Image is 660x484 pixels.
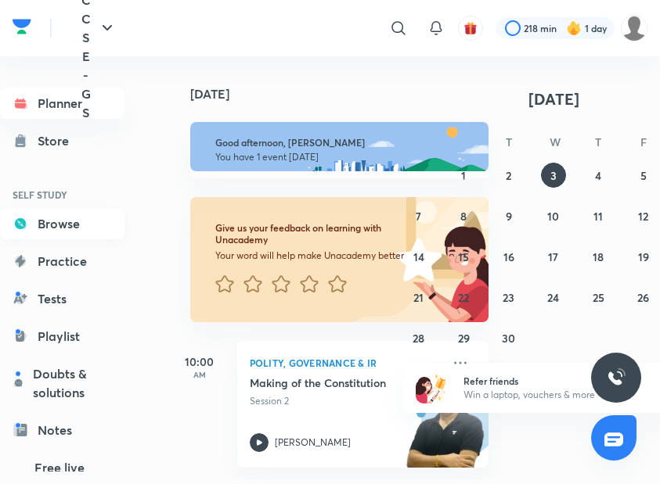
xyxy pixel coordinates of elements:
abbr: September 12, 2025 [638,209,648,224]
abbr: September 18, 2025 [593,249,604,264]
abbr: September 30, 2025 [502,331,515,346]
a: Company Logo [13,15,31,42]
abbr: September 24, 2025 [547,290,559,305]
button: September 30, 2025 [496,325,521,350]
button: September 2, 2025 [496,163,521,188]
button: September 17, 2025 [541,244,566,269]
img: Company Logo [13,15,31,38]
h5: 10:00 [168,353,231,370]
abbr: September 21, 2025 [413,290,424,305]
abbr: September 17, 2025 [548,249,558,264]
abbr: September 5, 2025 [640,168,647,183]
button: September 8, 2025 [451,203,476,228]
abbr: September 25, 2025 [593,290,604,305]
abbr: September 26, 2025 [637,290,649,305]
p: Polity, Governance & IR [250,353,442,372]
h5: Making of the Constitution [250,375,442,391]
abbr: September 11, 2025 [593,209,603,224]
button: September 4, 2025 [586,163,611,188]
abbr: September 8, 2025 [460,209,467,224]
p: Win a laptop, vouchers & more [463,388,656,402]
button: September 12, 2025 [631,203,656,228]
button: September 18, 2025 [586,244,611,269]
div: Store [38,131,78,150]
h4: [DATE] [190,88,504,100]
abbr: September 14, 2025 [413,249,424,264]
button: September 5, 2025 [631,163,656,188]
abbr: September 29, 2025 [458,331,470,346]
abbr: September 2, 2025 [506,168,511,183]
p: You have 1 event [DATE] [215,151,463,163]
abbr: September 7, 2025 [416,209,421,224]
abbr: September 22, 2025 [458,290,469,305]
h6: Give us your feedback on learning with Unacademy [215,222,405,246]
button: September 9, 2025 [496,203,521,228]
button: September 15, 2025 [451,244,476,269]
p: Session 2 [250,394,442,408]
abbr: September 9, 2025 [506,209,512,224]
abbr: Thursday [595,134,601,149]
img: unacademy [402,375,489,483]
abbr: September 28, 2025 [413,331,424,346]
abbr: Wednesday [550,134,561,149]
img: referral [416,372,447,403]
button: September 25, 2025 [586,285,611,310]
img: afternoon [190,122,489,171]
button: September 26, 2025 [631,285,656,310]
abbr: September 1, 2025 [461,168,466,183]
button: September 24, 2025 [541,285,566,310]
h6: Refer friends [463,374,656,388]
button: avatar [458,16,483,41]
p: Your word will help make Unacademy better [215,249,405,262]
button: September 29, 2025 [451,325,476,350]
button: September 14, 2025 [406,244,431,269]
img: avatar [463,21,478,35]
abbr: September 15, 2025 [458,249,469,264]
abbr: September 19, 2025 [638,249,649,264]
button: September 21, 2025 [406,285,431,310]
span: [DATE] [528,88,579,109]
button: September 28, 2025 [406,325,431,350]
img: streak [566,20,582,36]
button: September 11, 2025 [586,203,611,228]
h6: Good afternoon, [PERSON_NAME] [215,137,463,149]
button: September 19, 2025 [631,244,656,269]
button: September 3, 2025 [541,163,566,188]
p: AM [168,370,231,379]
abbr: September 3, 2025 [550,168,557,183]
abbr: September 10, 2025 [547,209,559,224]
abbr: September 4, 2025 [595,168,601,183]
abbr: September 23, 2025 [503,290,514,305]
img: ttu [607,368,626,387]
button: September 22, 2025 [451,285,476,310]
p: [PERSON_NAME] [275,436,351,450]
button: September 10, 2025 [541,203,566,228]
abbr: Tuesday [506,134,512,149]
abbr: September 16, 2025 [503,249,514,264]
button: September 7, 2025 [406,203,431,228]
abbr: Friday [640,134,647,149]
button: September 23, 2025 [496,285,521,310]
button: September 16, 2025 [496,244,521,269]
img: Deepika Verma [621,15,647,41]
